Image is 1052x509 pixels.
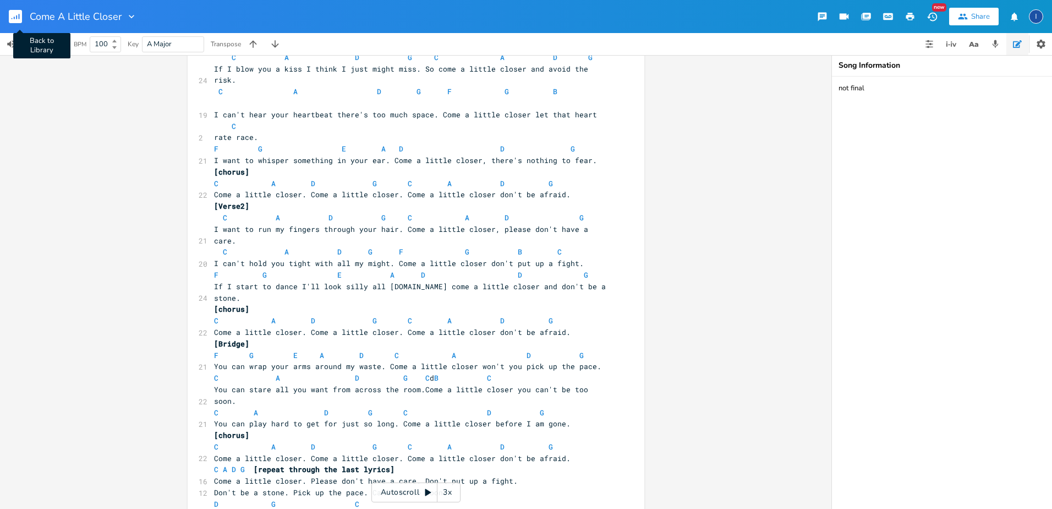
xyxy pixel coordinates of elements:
span: Come a little closer. Come a little closer. Come a little closer don't be afraid. [214,327,571,337]
span: A [271,178,276,188]
span: F [214,350,218,360]
div: Song Information [839,62,1045,69]
span: If I blow you a kiss I think I just might miss. So come a little closer and avoid the risk. [214,64,593,85]
span: [chorus] [214,167,249,177]
button: Back to Library [9,3,31,30]
span: [Verse2] [214,201,249,211]
div: BPM [74,41,86,47]
span: D [311,442,315,452]
span: If I start to dance I'll look silly all [DOMAIN_NAME] come a little closer and don't be a stone. [214,281,610,303]
span: G [579,350,584,360]
span: D [311,178,315,188]
span: C [394,350,399,360]
button: Share [949,8,999,25]
div: Transpose [211,41,241,47]
span: A [284,247,289,257]
span: Come A Little Closer [30,12,122,21]
span: C [408,213,412,223]
span: Don't be a stone. Pick up the pace. Can't be to soon. [214,488,447,497]
span: D [328,213,333,223]
span: Come a little closer. Come a little closer. Come a little closer don't be afraid. [214,189,571,199]
span: F [214,270,218,280]
span: A [390,270,394,280]
span: D [500,442,505,452]
span: G [505,86,509,96]
span: C [355,499,359,509]
span: D [399,144,403,154]
span: C [214,178,218,188]
span: G [584,270,588,280]
span: G [579,213,584,223]
span: You can wrap your arms around my waste. Come a little closer won't you pick up the pace. [214,361,601,371]
div: Key [128,41,139,47]
span: C [487,373,491,383]
div: Share [971,12,990,21]
span: Come a little closer. Come a little closer. Come a little closer don't be afraid. [214,453,571,463]
span: G [249,350,254,360]
span: D [527,350,531,360]
span: B [518,247,522,257]
span: G [368,408,372,418]
span: B [553,86,557,96]
span: I can't hear your heartbeat there's too much space. Come a little closer let that heart [214,110,597,120]
span: G [372,442,377,452]
span: [chorus] [214,304,249,314]
span: [repeat through the last lyrics] [254,464,394,474]
span: A [452,350,456,360]
span: G [465,247,469,257]
span: F [447,86,452,96]
span: A [271,316,276,326]
span: I can't hold you tight with all my might. Come a little closer don't put up a fight. [214,258,584,268]
span: A [381,144,386,154]
span: G [262,270,267,280]
button: I [1029,4,1043,29]
div: Autoscroll [371,483,461,502]
span: rate race. [214,132,258,142]
span: D [500,178,505,188]
span: I want to whisper something in your ear. Come a little closer, there's nothing to fear. [214,155,597,165]
span: G [372,316,377,326]
span: E [342,144,346,154]
span: G [271,499,276,509]
span: G [549,316,553,326]
span: A [293,86,298,96]
div: 3x [437,483,457,502]
span: D [518,270,522,280]
span: C [403,408,408,418]
span: A [500,52,505,62]
span: A [223,464,227,474]
span: I want to run my fingers through your hair. Come a little closer, please don't have a care. [214,224,593,246]
span: [Bridge] [214,339,249,349]
span: D [324,408,328,418]
span: D [487,408,491,418]
span: You can stare all you want from across the room.Come a little closer you can't be too soon. [214,385,593,406]
span: G [571,144,575,154]
span: C [425,373,430,383]
span: D [311,316,315,326]
span: G [549,178,553,188]
span: G [368,247,372,257]
span: C [214,408,218,418]
span: C [232,52,236,62]
span: G [549,442,553,452]
span: G [381,213,386,223]
div: inspectorzu [1029,9,1043,24]
span: D [232,464,236,474]
div: New [932,3,946,12]
span: D [337,247,342,257]
span: D [553,52,557,62]
span: [chorus] [214,430,249,440]
span: G [588,52,593,62]
span: D [359,350,364,360]
span: C [214,373,218,383]
span: A Major [147,39,172,49]
span: A [284,52,289,62]
span: E [337,270,342,280]
span: C [557,247,562,257]
span: F [214,144,218,154]
span: You can play hard to get for just so long. Come a little closer before I am gone. [214,419,571,429]
span: B [434,373,439,383]
span: A [320,350,324,360]
span: D [421,270,425,280]
span: C [218,86,223,96]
